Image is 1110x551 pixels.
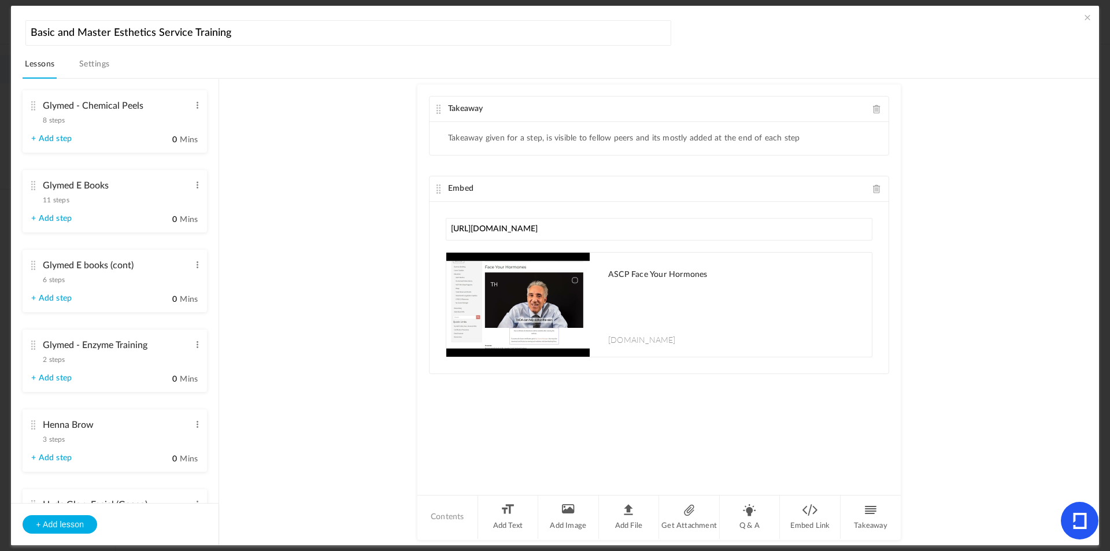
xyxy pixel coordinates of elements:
span: Embed [448,184,473,193]
li: Get Attachment [659,495,720,539]
span: Mins [180,375,198,383]
span: [DOMAIN_NAME] [608,334,676,345]
li: Takeaway given for a step, is visible to fellow peers and its mostly added at the end of each step [448,134,800,143]
li: Add Text [478,495,539,539]
span: Mins [180,455,198,463]
li: Add Image [538,495,599,539]
span: Mins [180,136,198,144]
li: Contents [417,495,478,539]
input: Mins [149,374,177,385]
h1: ASCP Face Your Hormones [608,270,860,280]
span: Takeaway [448,105,483,113]
span: Mins [180,216,198,224]
img: maxresdefault.jpg [446,253,590,357]
li: Embed Link [780,495,841,539]
li: Q & A [720,495,780,539]
input: Mins [149,135,177,146]
input: Paste any link or url [446,218,872,241]
li: Takeaway [841,495,901,539]
input: Mins [149,294,177,305]
a: ASCP Face Your Hormones [DOMAIN_NAME] [446,253,872,357]
input: Mins [149,215,177,225]
li: Add File [599,495,660,539]
input: Mins [149,454,177,465]
span: Mins [180,295,198,304]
